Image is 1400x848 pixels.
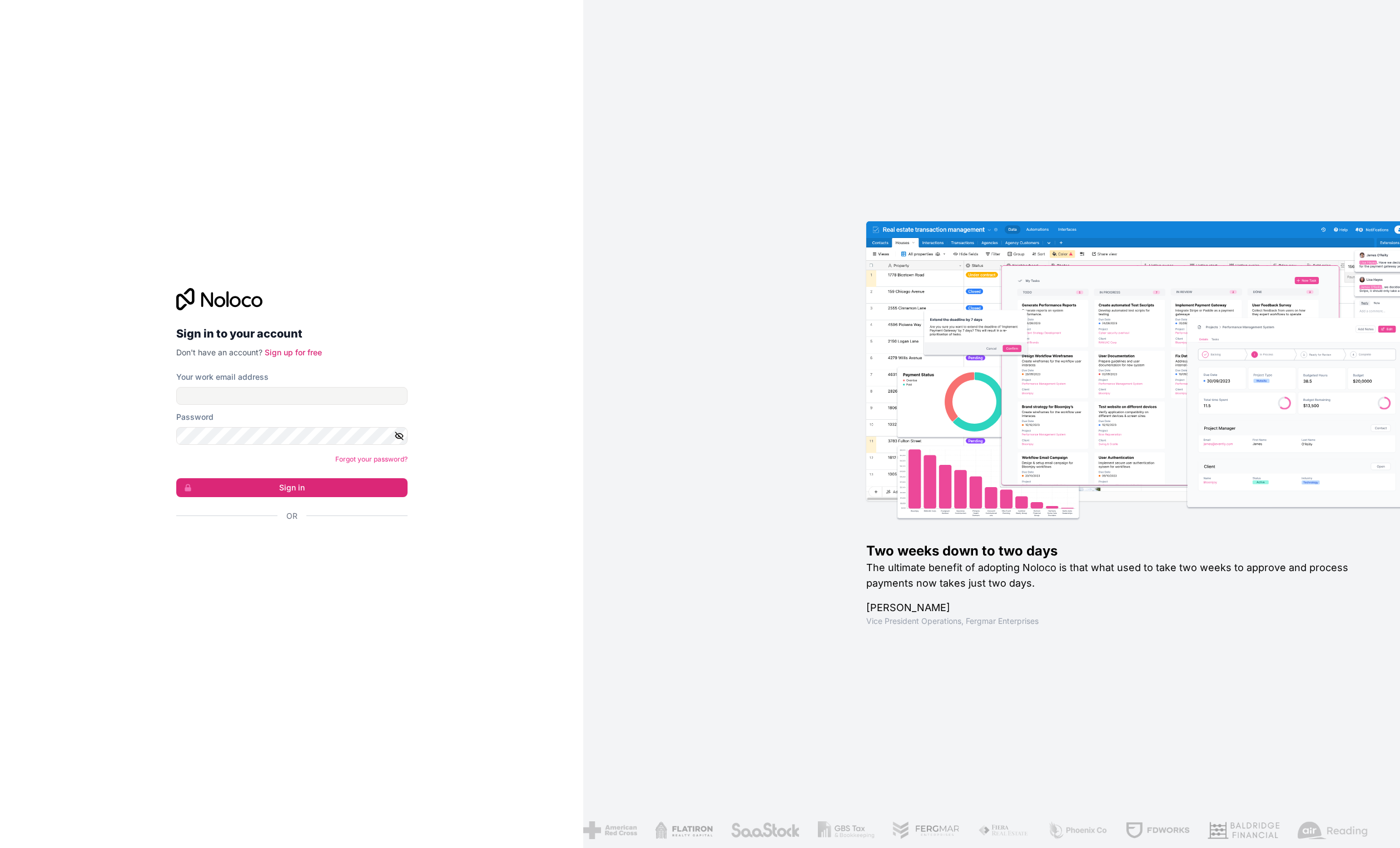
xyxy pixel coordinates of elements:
[941,821,993,839] img: /assets/fiera-fwj2N5v4.png
[176,427,408,445] input: Password
[265,348,322,357] a: Sign up for free
[176,478,408,497] button: Sign in
[1089,821,1154,839] img: /assets/fdworks-Bi04fVtw.png
[176,371,269,383] label: Your work email address
[1171,821,1243,839] img: /assets/baldridge-DxmPIwAm.png
[335,455,408,463] a: Forgot your password?
[1011,821,1071,839] img: /assets/phoenix-BREaitsQ.png
[286,510,297,522] span: Or
[618,821,676,839] img: /assets/flatiron-C8eUkumj.png
[171,534,404,558] iframe: To enrich screen reader interactions, please activate Accessibility in Grammarly extension settings
[866,616,1364,627] h1: Vice President Operations , Fergmar Enterprises
[694,821,764,839] img: /assets/saastock-C6Zbiodz.png
[547,821,600,839] img: /assets/american-red-cross-BAupjrZR.png
[1261,821,1331,839] img: /assets/airreading-FwAmRzSr.png
[176,324,408,344] h2: Sign in to your account
[176,411,214,423] label: Password
[781,821,838,839] img: /assets/gbstax-C-GtDUiK.png
[866,542,1364,560] h1: Two weeks down to two days
[176,348,262,357] span: Don't have an account?
[176,387,408,405] input: Email address
[866,560,1364,591] h2: The ultimate benefit of adopting Noloco is that what used to take two weeks to approve and proces...
[866,600,1364,616] h1: [PERSON_NAME]
[856,821,924,839] img: /assets/fergmar-CudnrXN5.png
